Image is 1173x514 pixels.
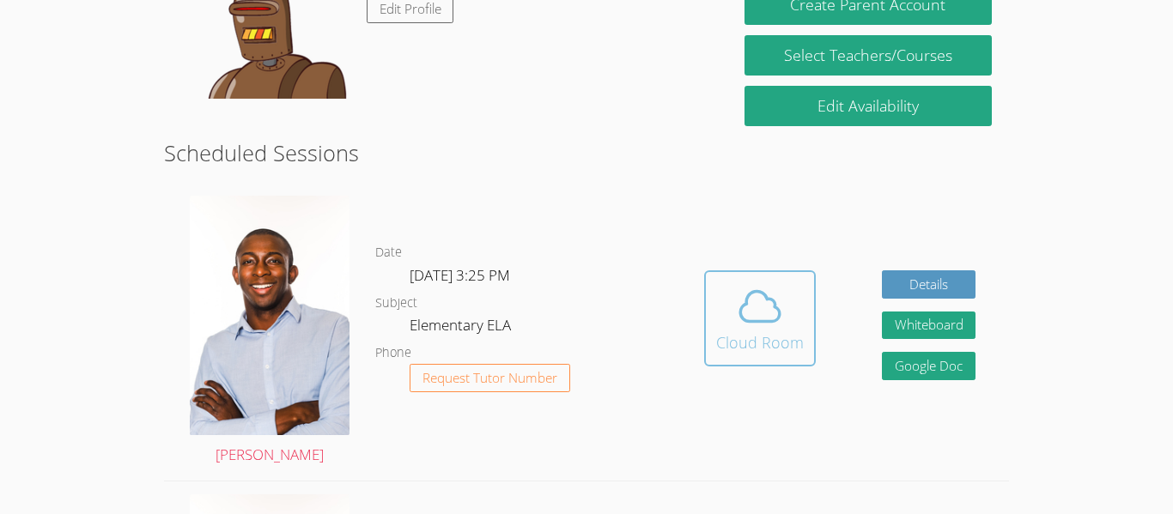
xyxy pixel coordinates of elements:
[190,196,349,468] a: [PERSON_NAME]
[716,330,804,354] div: Cloud Room
[410,313,514,342] dd: Elementary ELA
[375,242,402,263] dt: Date
[704,270,816,366] button: Cloud Room
[164,136,1009,169] h2: Scheduled Sessions
[190,196,349,435] img: avatar.png
[882,270,976,299] a: Details
[882,352,976,380] a: Google Doc
[422,372,557,384] span: Request Tutor Number
[882,311,976,340] button: Whiteboard
[410,364,570,392] button: Request Tutor Number
[745,35,992,76] a: Select Teachers/Courses
[410,265,510,285] span: [DATE] 3:25 PM
[375,342,411,364] dt: Phone
[375,293,417,314] dt: Subject
[745,86,992,126] a: Edit Availability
